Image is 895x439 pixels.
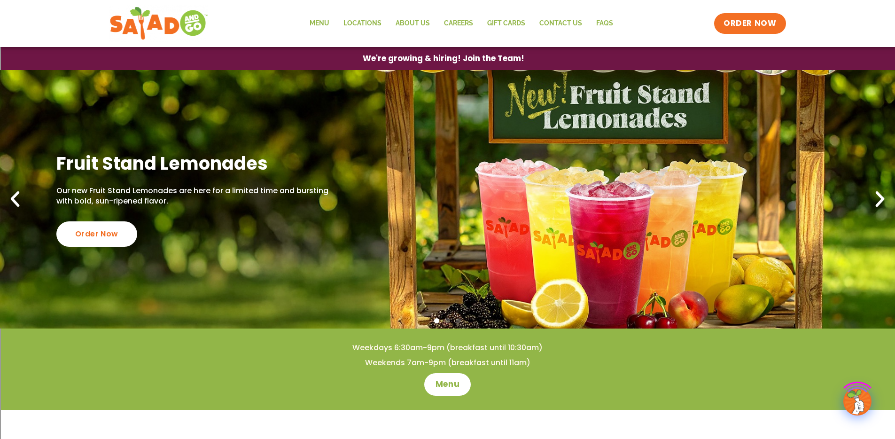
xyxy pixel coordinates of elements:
[56,186,333,207] p: Our new Fruit Stand Lemonades are here for a limited time and bursting with bold, sun-ripened fla...
[456,318,461,323] span: Go to slide 3
[724,18,776,29] span: ORDER NOW
[56,152,333,175] h2: Fruit Stand Lemonades
[5,189,25,210] div: Previous slide
[56,221,137,247] div: Order Now
[303,13,620,34] nav: Menu
[437,13,480,34] a: Careers
[532,13,589,34] a: Contact Us
[714,13,786,34] a: ORDER NOW
[445,318,450,323] span: Go to slide 2
[303,13,336,34] a: Menu
[589,13,620,34] a: FAQs
[336,13,389,34] a: Locations
[389,13,437,34] a: About Us
[870,189,890,210] div: Next slide
[434,318,439,323] span: Go to slide 1
[480,13,532,34] a: GIFT CARDS
[109,5,209,42] img: new-SAG-logo-768×292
